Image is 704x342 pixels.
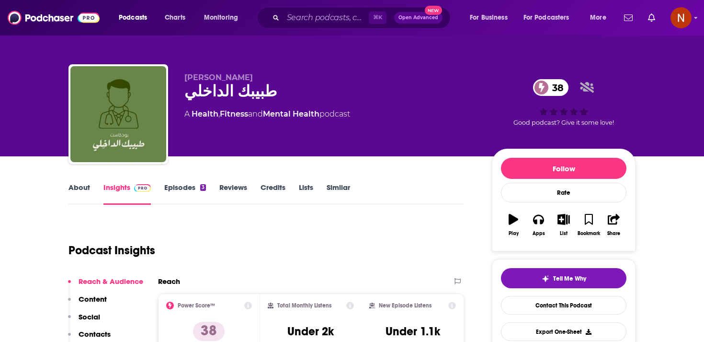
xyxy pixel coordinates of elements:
[68,277,143,295] button: Reach & Audience
[283,10,369,25] input: Search podcasts, credits, & more...
[501,268,626,288] button: tell me why sparkleTell Me Why
[560,231,568,236] div: List
[509,231,519,236] div: Play
[70,66,166,162] img: طبيبك الداخلي
[68,295,107,312] button: Content
[197,10,250,25] button: open menu
[470,11,508,24] span: For Business
[644,10,659,26] a: Show notifications dropdown
[261,183,285,205] a: Credits
[369,12,386,24] span: ⌘ K
[299,183,313,205] a: Lists
[79,277,143,286] p: Reach & Audience
[501,158,626,179] button: Follow
[523,11,569,24] span: For Podcasters
[379,302,431,309] h2: New Episode Listens
[193,322,225,341] p: 38
[220,109,248,118] a: Fitness
[576,208,601,242] button: Bookmark
[184,108,350,120] div: A podcast
[517,10,583,25] button: open menu
[542,275,549,283] img: tell me why sparkle
[501,183,626,202] div: Rate
[492,73,636,132] div: 38Good podcast? Give it some love!
[583,10,618,25] button: open menu
[620,10,636,26] a: Show notifications dropdown
[501,322,626,341] button: Export One-Sheet
[277,302,331,309] h2: Total Monthly Listens
[266,7,460,29] div: Search podcasts, credits, & more...
[68,243,155,258] h1: Podcast Insights
[501,296,626,315] a: Contact This Podcast
[79,295,107,304] p: Content
[501,208,526,242] button: Play
[670,7,692,28] button: Show profile menu
[8,9,100,27] img: Podchaser - Follow, Share and Rate Podcasts
[200,184,206,191] div: 3
[386,324,440,339] h3: Under 1.1k
[327,183,350,205] a: Similar
[543,79,568,96] span: 38
[68,183,90,205] a: About
[398,15,438,20] span: Open Advanced
[602,208,626,242] button: Share
[551,208,576,242] button: List
[513,119,614,126] span: Good podcast? Give it some love!
[670,7,692,28] span: Logged in as AdelNBM
[119,11,147,24] span: Podcasts
[533,79,568,96] a: 38
[533,231,545,236] div: Apps
[178,302,215,309] h2: Power Score™
[79,312,100,321] p: Social
[159,10,191,25] a: Charts
[394,12,443,24] button: Open AdvancedNew
[578,231,600,236] div: Bookmark
[287,324,334,339] h3: Under 2k
[218,109,220,118] span: ,
[590,11,606,24] span: More
[526,208,551,242] button: Apps
[134,184,151,192] img: Podchaser Pro
[607,231,620,236] div: Share
[79,330,111,339] p: Contacts
[263,109,319,118] a: Mental Health
[68,312,100,330] button: Social
[219,183,247,205] a: Reviews
[192,109,218,118] a: Health
[184,73,253,82] span: [PERSON_NAME]
[103,183,151,205] a: InsightsPodchaser Pro
[425,6,442,15] span: New
[112,10,159,25] button: open menu
[204,11,238,24] span: Monitoring
[164,183,206,205] a: Episodes3
[463,10,520,25] button: open menu
[158,277,180,286] h2: Reach
[165,11,185,24] span: Charts
[670,7,692,28] img: User Profile
[248,109,263,118] span: and
[553,275,586,283] span: Tell Me Why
